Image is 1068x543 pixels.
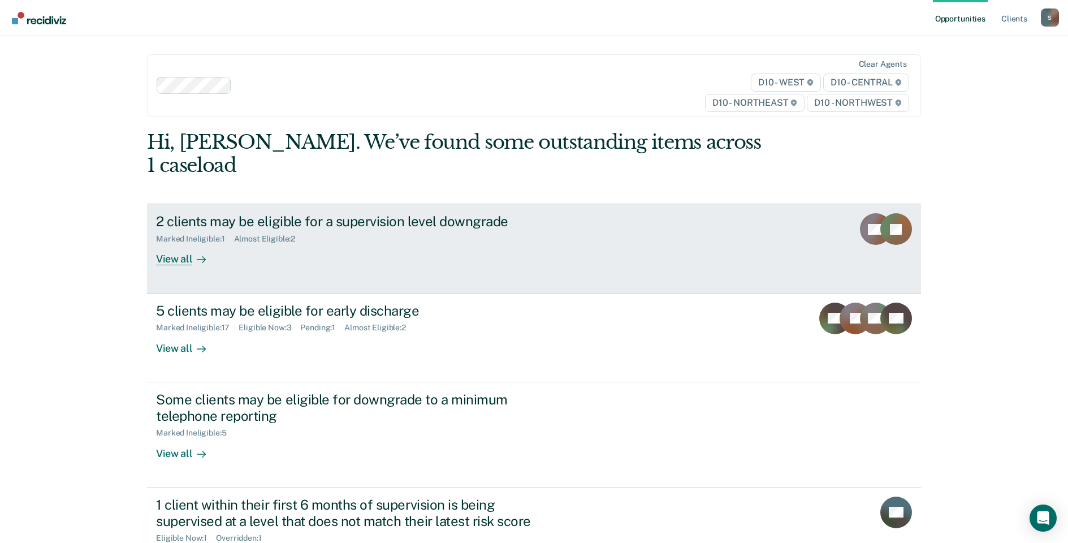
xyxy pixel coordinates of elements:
[156,244,219,266] div: View all
[859,59,907,69] div: Clear agents
[705,94,805,112] span: D10 - NORTHEAST
[156,333,219,355] div: View all
[807,94,909,112] span: D10 - NORTHWEST
[147,382,921,488] a: Some clients may be eligible for downgrade to a minimum telephone reportingMarked Ineligible:5Vie...
[12,12,66,24] img: Recidiviz
[823,74,909,92] span: D10 - CENTRAL
[234,234,305,244] div: Almost Eligible : 2
[147,294,921,382] a: 5 clients may be eligible for early dischargeMarked Ineligible:17Eligible Now:3Pending:1Almost El...
[147,131,766,177] div: Hi, [PERSON_NAME]. We’ve found some outstanding items across 1 caseload
[344,323,415,333] div: Almost Eligible : 2
[216,533,270,543] div: Overridden : 1
[156,438,219,460] div: View all
[1030,505,1057,532] div: Open Intercom Messenger
[239,323,300,333] div: Eligible Now : 3
[156,323,239,333] div: Marked Ineligible : 17
[300,323,344,333] div: Pending : 1
[1041,8,1059,27] button: Profile dropdown button
[156,303,553,319] div: 5 clients may be eligible for early discharge
[156,533,216,543] div: Eligible Now : 1
[1041,8,1059,27] div: S
[156,213,553,230] div: 2 clients may be eligible for a supervision level downgrade
[147,204,921,293] a: 2 clients may be eligible for a supervision level downgradeMarked Ineligible:1Almost Eligible:2Vi...
[751,74,821,92] span: D10 - WEST
[156,428,235,438] div: Marked Ineligible : 5
[156,497,553,529] div: 1 client within their first 6 months of supervision is being supervised at a level that does not ...
[156,391,553,424] div: Some clients may be eligible for downgrade to a minimum telephone reporting
[156,234,234,244] div: Marked Ineligible : 1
